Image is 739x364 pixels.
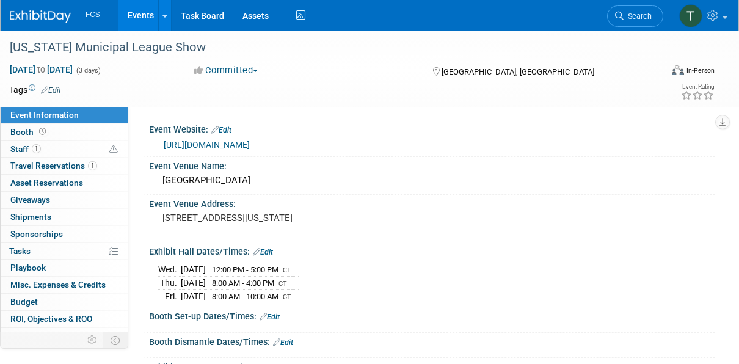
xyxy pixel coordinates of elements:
span: Shipments [10,212,51,222]
span: 8:00 AM - 10:00 AM [212,292,278,301]
a: Edit [260,313,280,321]
a: Search [607,5,663,27]
td: [DATE] [181,289,206,302]
span: Booth [10,127,48,137]
span: (3 days) [75,67,101,75]
span: ROI, Objectives & ROO [10,314,92,324]
img: Tommy Raye [679,4,702,27]
span: Misc. Expenses & Credits [10,280,106,289]
a: Booth [1,124,128,140]
span: FCS [86,10,100,19]
a: Asset Reservations [1,175,128,191]
div: Event Website: [149,120,715,136]
span: Playbook [10,263,46,272]
div: Booth Set-up Dates/Times: [149,307,715,323]
a: Shipments [1,209,128,225]
span: 1 [88,161,97,170]
span: Budget [10,297,38,307]
span: 1 [32,144,41,153]
img: Format-Inperson.png [672,65,684,75]
span: CT [278,280,287,288]
button: Committed [190,64,263,77]
td: Wed. [158,263,181,277]
a: Travel Reservations1 [1,158,128,174]
div: [GEOGRAPHIC_DATA] [158,171,705,190]
span: Search [624,12,652,21]
td: Thu. [158,277,181,290]
div: Exhibit Hall Dates/Times: [149,242,715,258]
span: Giveaways [10,195,50,205]
td: [DATE] [181,263,206,277]
span: Staff [10,144,41,154]
div: Event Venue Name: [149,157,715,172]
a: Sponsorships [1,226,128,242]
a: Edit [211,126,231,134]
span: Tasks [9,246,31,256]
a: Misc. Expenses & Credits [1,277,128,293]
span: [DATE] [DATE] [9,64,73,75]
span: Event Information [10,110,79,120]
a: Event Information [1,107,128,123]
span: Sponsorships [10,229,63,239]
span: Booth not reserved yet [37,127,48,136]
a: Edit [273,338,293,347]
a: Giveaways [1,192,128,208]
img: ExhibitDay [10,10,71,23]
a: Playbook [1,260,128,276]
div: Event Format [613,64,715,82]
span: Attachments [10,331,59,341]
a: Attachments [1,328,128,344]
span: Asset Reservations [10,178,83,187]
div: Event Venue Address: [149,195,715,210]
span: Travel Reservations [10,161,97,170]
pre: [STREET_ADDRESS][US_STATE] [162,213,371,224]
span: [GEOGRAPHIC_DATA], [GEOGRAPHIC_DATA] [442,67,594,76]
div: In-Person [686,66,715,75]
td: [DATE] [181,277,206,290]
a: Edit [253,248,273,257]
td: Fri. [158,289,181,302]
td: Tags [9,84,61,96]
div: Event Rating [681,84,714,90]
td: Toggle Event Tabs [103,332,128,348]
div: Booth Dismantle Dates/Times: [149,333,715,349]
span: to [35,65,47,75]
td: Personalize Event Tab Strip [82,332,103,348]
span: 12:00 PM - 5:00 PM [212,265,278,274]
span: CT [283,293,291,301]
span: CT [283,266,291,274]
a: ROI, Objectives & ROO [1,311,128,327]
span: 8:00 AM - 4:00 PM [212,278,274,288]
a: [URL][DOMAIN_NAME] [164,140,250,150]
span: Potential Scheduling Conflict -- at least one attendee is tagged in another overlapping event. [109,144,118,155]
div: [US_STATE] Municipal League Show [5,37,654,59]
a: Tasks [1,243,128,260]
a: Staff1 [1,141,128,158]
a: Edit [41,86,61,95]
a: Budget [1,294,128,310]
